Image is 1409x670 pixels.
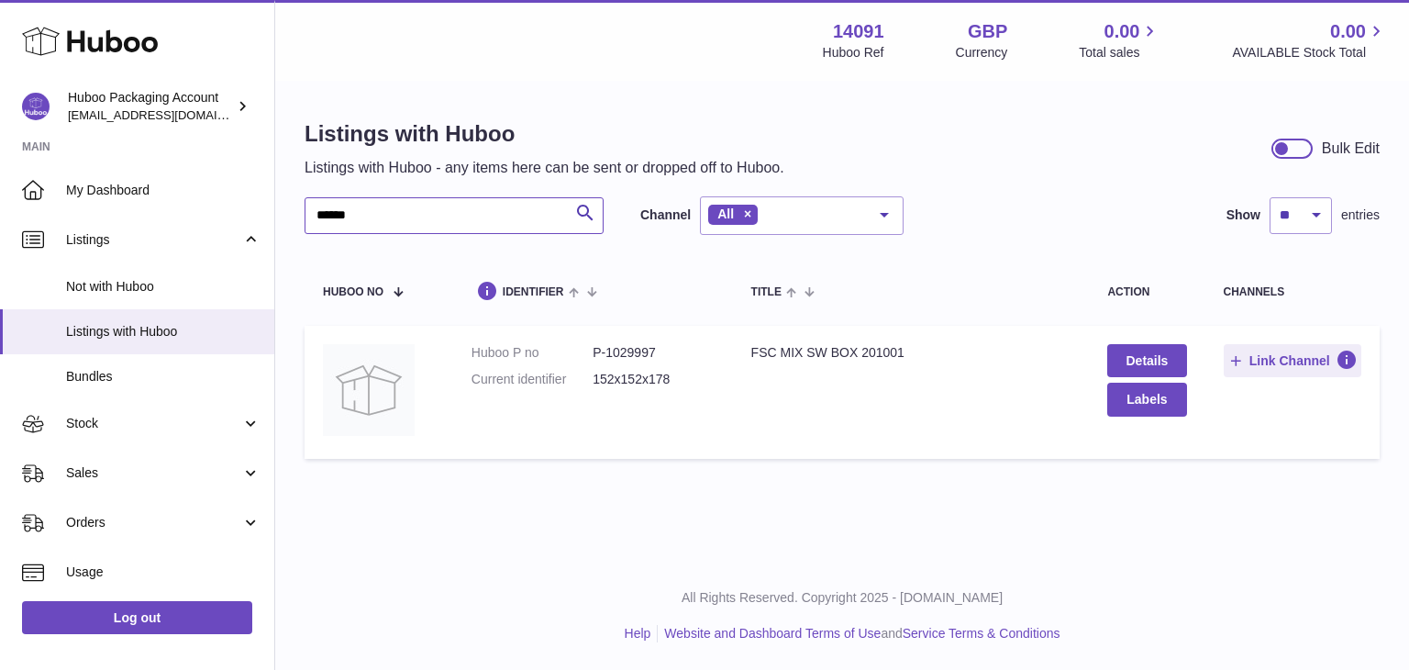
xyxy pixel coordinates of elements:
[22,601,252,634] a: Log out
[66,368,261,385] span: Bundles
[1322,139,1380,159] div: Bulk Edit
[751,344,1071,362] div: FSC MIX SW BOX 201001
[1107,383,1186,416] button: Labels
[1224,286,1362,298] div: channels
[66,278,261,296] span: Not with Huboo
[717,207,734,221] span: All
[1330,19,1366,44] span: 0.00
[1232,19,1387,61] a: 0.00 AVAILABLE Stock Total
[1107,286,1186,298] div: action
[751,286,782,298] span: title
[503,286,564,298] span: identifier
[68,89,233,124] div: Huboo Packaging Account
[22,93,50,120] img: internalAdmin-14091@internal.huboo.com
[66,415,241,432] span: Stock
[956,44,1008,61] div: Currency
[305,158,784,178] p: Listings with Huboo - any items here can be sent or dropped off to Huboo.
[593,344,714,362] dd: P-1029997
[66,231,241,249] span: Listings
[1079,19,1160,61] a: 0.00 Total sales
[664,626,881,641] a: Website and Dashboard Terms of Use
[290,589,1394,607] p: All Rights Reserved. Copyright 2025 - [DOMAIN_NAME]
[593,371,714,388] dd: 152x152x178
[1079,44,1160,61] span: Total sales
[903,626,1060,641] a: Service Terms & Conditions
[833,19,884,44] strong: 14091
[305,119,784,149] h1: Listings with Huboo
[323,286,383,298] span: Huboo no
[66,564,261,581] span: Usage
[1232,44,1387,61] span: AVAILABLE Stock Total
[66,464,241,482] span: Sales
[1104,19,1140,44] span: 0.00
[968,19,1007,44] strong: GBP
[1224,344,1362,377] button: Link Channel
[1226,207,1260,224] label: Show
[823,44,884,61] div: Huboo Ref
[625,626,651,641] a: Help
[66,323,261,341] span: Listings with Huboo
[472,344,593,362] dt: Huboo P no
[1107,344,1186,377] a: Details
[658,625,1060,642] li: and
[472,371,593,388] dt: Current identifier
[640,207,691,224] label: Channel
[66,182,261,199] span: My Dashboard
[66,514,241,531] span: Orders
[1341,207,1380,224] span: entries
[323,344,415,436] img: FSC MIX SW BOX 201001
[1249,352,1330,369] span: Link Channel
[68,107,270,122] span: [EMAIL_ADDRESS][DOMAIN_NAME]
